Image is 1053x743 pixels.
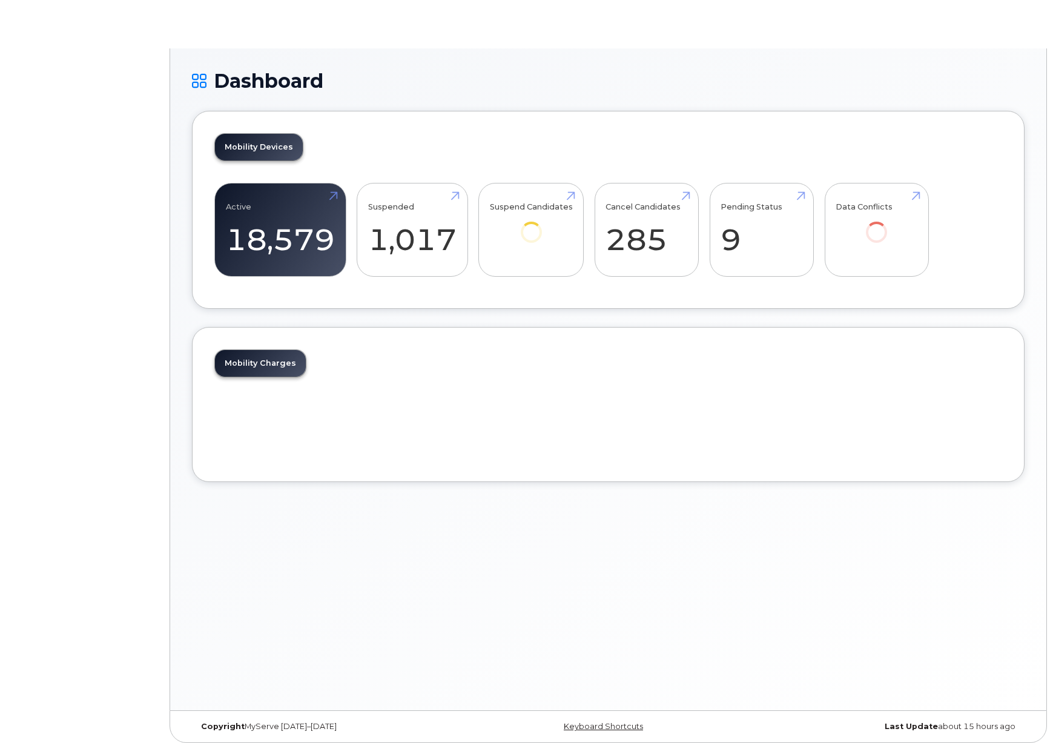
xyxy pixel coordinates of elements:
a: Keyboard Shortcuts [564,722,643,731]
strong: Copyright [201,722,245,731]
div: MyServe [DATE]–[DATE] [192,722,469,731]
a: Mobility Charges [215,350,306,377]
a: Data Conflicts [836,190,917,260]
a: Suspend Candidates [490,190,573,260]
a: Mobility Devices [215,134,303,160]
a: Suspended 1,017 [368,190,457,270]
a: Cancel Candidates 285 [606,190,687,270]
a: Pending Status 9 [721,190,802,270]
h1: Dashboard [192,70,1025,91]
strong: Last Update [885,722,938,731]
div: about 15 hours ago [747,722,1025,731]
a: Active 18,579 [226,190,335,270]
